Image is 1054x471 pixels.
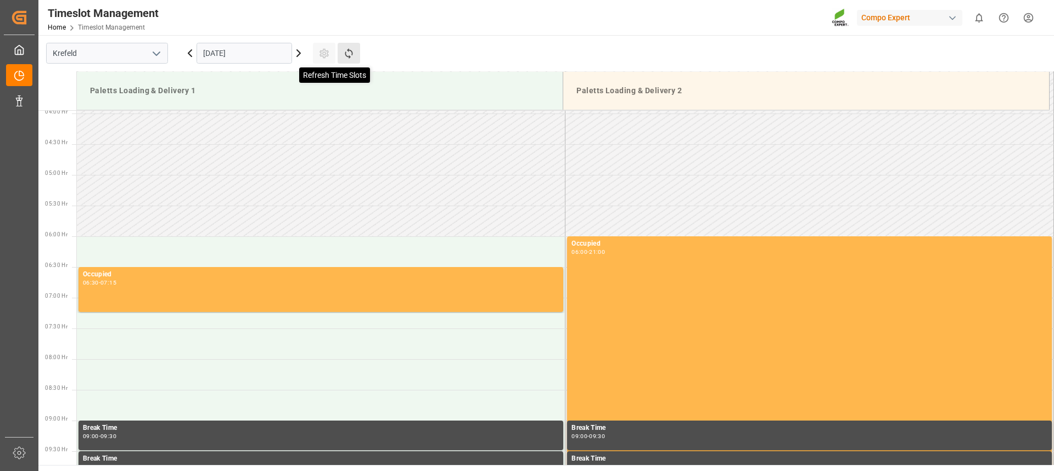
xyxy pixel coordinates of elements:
img: Screenshot%202023-09-29%20at%2010.02.21.png_1712312052.png [832,8,849,27]
span: 08:00 Hr [45,354,68,360]
span: 09:30 Hr [45,446,68,452]
div: - [587,434,589,439]
div: - [587,464,589,469]
div: Occupied [571,239,1047,249]
span: 09:00 Hr [45,416,68,422]
a: Home [48,24,66,31]
div: Break Time [83,423,559,434]
div: 21:00 [589,249,605,254]
div: 09:30 [589,434,605,439]
div: 06:00 [571,249,587,254]
button: Compo Expert [857,7,967,28]
div: 07:15 [100,280,116,285]
span: 06:30 Hr [45,262,68,268]
div: - [99,434,100,439]
div: - [99,464,100,469]
div: - [587,249,589,254]
button: open menu [148,45,164,62]
div: Paletts Loading & Delivery 1 [86,81,554,101]
button: show 0 new notifications [967,5,991,30]
div: 10:00 [100,464,116,469]
div: Break Time [571,453,1047,464]
input: DD.MM.YYYY [197,43,292,64]
span: 08:30 Hr [45,385,68,391]
div: Break Time [83,453,559,464]
span: 04:00 Hr [45,109,68,115]
div: Paletts Loading & Delivery 2 [572,81,1040,101]
span: 05:00 Hr [45,170,68,176]
button: Help Center [991,5,1016,30]
div: 09:30 [100,434,116,439]
input: Type to search/select [46,43,168,64]
div: 09:30 [571,464,587,469]
div: 09:30 [83,464,99,469]
span: 04:30 Hr [45,139,68,145]
div: 09:00 [571,434,587,439]
span: 07:00 Hr [45,293,68,299]
span: 05:30 Hr [45,201,68,207]
div: Break Time [571,423,1047,434]
div: 06:30 [83,280,99,285]
div: 09:00 [83,434,99,439]
span: 07:30 Hr [45,324,68,330]
div: - [99,280,100,285]
div: 10:00 [589,464,605,469]
div: Occupied [83,269,559,280]
div: Compo Expert [857,10,962,26]
span: 06:00 Hr [45,231,68,237]
div: Timeslot Management [48,5,159,21]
